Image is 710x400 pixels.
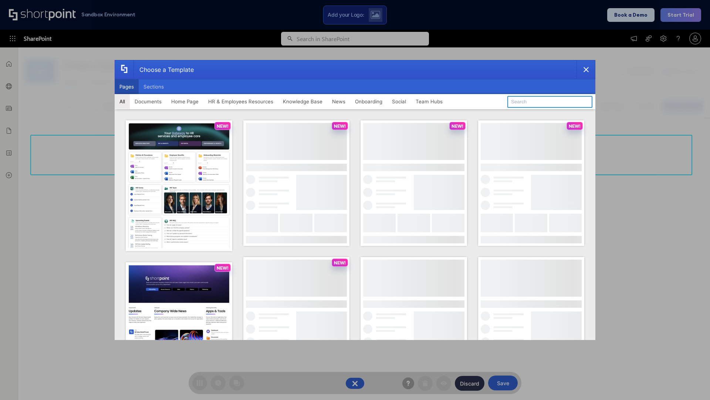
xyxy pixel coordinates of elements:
[166,94,203,109] button: Home Page
[327,94,350,109] button: News
[350,94,387,109] button: Onboarding
[115,60,595,340] div: template selector
[569,123,581,129] p: NEW!
[278,94,327,109] button: Knowledge Base
[217,265,229,271] p: NEW!
[139,79,169,94] button: Sections
[115,94,130,109] button: All
[507,96,592,108] input: Search
[452,123,463,129] p: NEW!
[334,123,346,129] p: NEW!
[334,260,346,266] p: NEW!
[115,79,139,94] button: Pages
[387,94,411,109] button: Social
[411,94,447,109] button: Team Hubs
[203,94,278,109] button: HR & Employees Resources
[577,314,710,400] iframe: Chat Widget
[217,123,229,129] p: NEW!
[133,60,194,79] div: Choose a Template
[130,94,166,109] button: Documents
